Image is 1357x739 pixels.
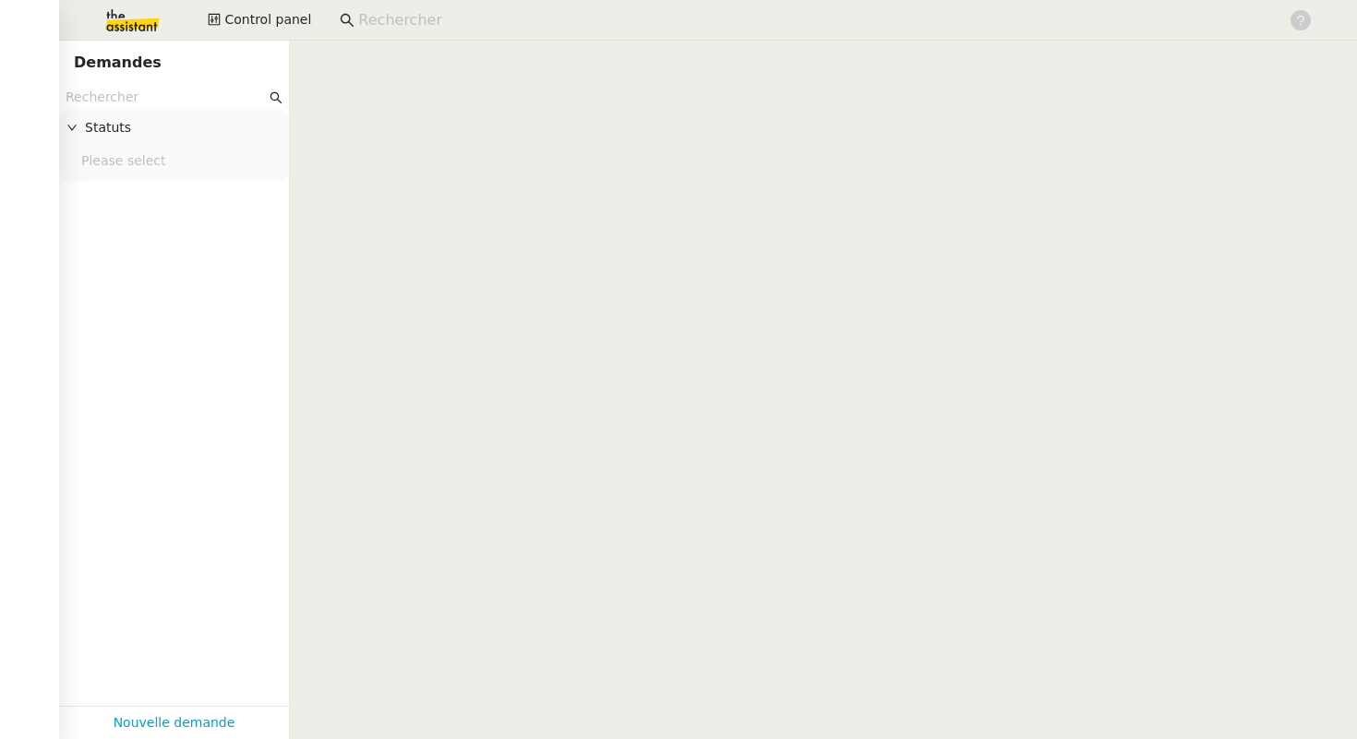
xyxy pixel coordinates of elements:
div: Statuts [59,110,289,146]
input: Rechercher [66,87,266,108]
button: Control panel [197,7,322,33]
nz-page-header-title: Demandes [74,50,162,76]
a: Nouvelle demande [114,712,235,733]
input: Rechercher [358,8,1269,33]
span: Control panel [224,9,311,30]
span: Statuts [85,117,282,138]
